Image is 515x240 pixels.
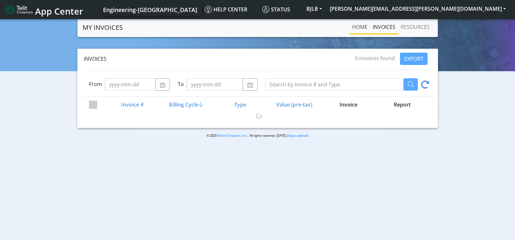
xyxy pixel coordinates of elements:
[205,6,212,13] img: knowledge.svg
[35,5,83,17] span: App Center
[213,101,267,108] div: Type
[350,20,370,33] a: Home
[178,80,184,88] label: To
[134,133,381,138] p: © 2025 . All rights reserved. [DATE] |
[159,101,212,108] div: Billing Cycle
[303,3,326,15] button: BJLB
[262,6,269,13] img: status.svg
[265,78,404,91] input: Search by Invoice # and Type
[205,6,247,13] span: Help center
[260,3,303,16] a: Status
[5,3,82,17] a: App Center
[187,78,243,91] input: yyyy-mm-dd
[83,21,123,34] a: MY INVOICES
[160,82,166,88] img: calendar.svg
[247,82,253,88] img: calendar.svg
[103,6,197,14] span: Engineering-[GEOGRAPHIC_DATA]
[89,80,102,88] label: From
[321,101,375,108] div: Invoice
[267,101,321,108] div: Value (pre-tax)
[326,3,510,15] button: [PERSON_NAME][EMAIL_ADDRESS][PERSON_NAME][DOMAIN_NAME]
[84,55,107,62] span: Invoices
[216,133,248,138] a: Telit IoT Solutions, Inc.
[262,6,290,13] span: Status
[375,101,429,108] div: Report
[400,53,428,65] button: EXPORT
[103,3,197,16] a: Your current platform instance
[256,113,262,119] img: loading.gif
[288,133,308,138] a: Status website
[355,55,395,62] span: 0 invoices found
[398,20,432,33] a: RESOURCES
[5,5,32,15] img: logo-telit-cinterion-gw-new.png
[105,78,156,91] input: yyyy-mm-dd
[202,3,260,16] a: Help center
[105,101,159,108] div: Invoice #
[370,20,398,33] a: INVOICES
